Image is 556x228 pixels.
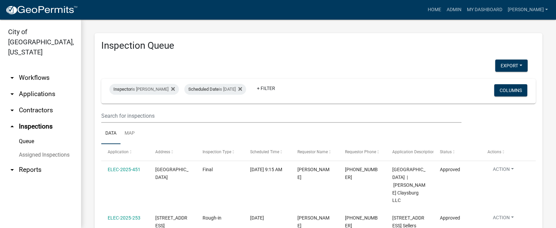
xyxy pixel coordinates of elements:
div: [DATE] [250,214,285,222]
div: is [PERSON_NAME] [109,84,179,95]
span: Approved [440,215,460,221]
a: ELEC-2025-451 [108,167,140,172]
a: Admin [444,3,464,16]
span: Inspection Type [203,150,231,154]
span: Status [440,150,452,154]
span: Approved [440,167,460,172]
span: Inspector [113,87,132,92]
button: Columns [494,84,527,96]
input: Search for inspections [101,109,461,123]
button: Action [487,214,519,224]
i: arrow_drop_down [8,166,16,174]
button: Export [495,60,528,72]
datatable-header-cell: Actions [481,144,528,160]
span: Final [203,167,213,172]
a: Data [101,123,121,144]
span: Scheduled Date [188,87,219,92]
a: ELEC-2025-253 [108,215,140,221]
span: 1306 WALL STREET | Steele Claysburg LLC [392,167,425,203]
h3: Inspection Queue [101,40,536,51]
datatable-header-cell: Application [101,144,149,160]
div: [DATE] 9:15 AM [250,166,285,174]
datatable-header-cell: Status [433,144,481,160]
span: Scheduled Time [250,150,279,154]
button: Action [487,166,519,176]
datatable-header-cell: Inspection Type [196,144,244,160]
div: is [DATE] [184,84,246,95]
span: Requestor Name [297,150,328,154]
span: JT Hembrey [297,167,329,180]
a: Map [121,123,139,144]
datatable-header-cell: Address [149,144,196,160]
i: arrow_drop_down [8,106,16,114]
i: arrow_drop_down [8,74,16,82]
span: 502-755-1460 [345,167,378,180]
span: Actions [487,150,501,154]
datatable-header-cell: Requestor Name [291,144,339,160]
a: [PERSON_NAME] [505,3,551,16]
span: Requestor Phone [345,150,376,154]
datatable-header-cell: Scheduled Time [244,144,291,160]
i: arrow_drop_up [8,122,16,131]
datatable-header-cell: Requestor Phone [339,144,386,160]
span: Application Description [392,150,435,154]
span: 1306 WALL STREET [155,167,188,180]
span: Rough-in [203,215,221,221]
i: arrow_drop_down [8,90,16,98]
a: + Filter [251,82,281,94]
a: My Dashboard [464,3,505,16]
span: Address [155,150,170,154]
span: Application [108,150,129,154]
a: Home [425,3,444,16]
datatable-header-cell: Application Description [386,144,433,160]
